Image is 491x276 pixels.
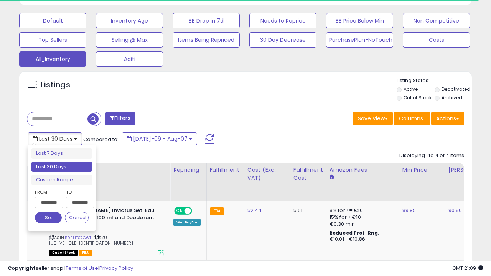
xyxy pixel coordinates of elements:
[35,188,62,196] label: From
[66,264,98,272] a: Terms of Use
[66,207,160,230] b: [PERSON_NAME] Invictus Set: Eau de Toilette 100 ml and Deodorant 100 ml
[133,135,188,143] span: [DATE]-09 - Aug-07
[326,32,393,48] button: PurchasePlan-NoTouch
[79,250,92,256] span: FBA
[249,32,316,48] button: 30 Day Decrease
[96,51,163,67] button: Aditi
[249,13,316,28] button: Needs to Reprice
[31,148,92,159] li: Last 7 Days
[173,13,240,28] button: BB Drop in 7d
[28,132,82,145] button: Last 30 Days
[96,13,163,28] button: Inventory Age
[326,13,393,28] button: BB Price Below Min
[96,32,163,48] button: Selling @ Max
[403,32,470,48] button: Costs
[66,188,89,196] label: To
[122,132,197,145] button: [DATE]-09 - Aug-07
[394,112,430,125] button: Columns
[330,166,396,174] div: Amazon Fees
[353,112,393,125] button: Save View
[210,207,224,215] small: FBA
[293,207,320,214] div: 5.61
[397,77,472,84] p: Listing States:
[404,86,418,92] label: Active
[330,221,393,228] div: €0.30 min
[330,174,334,181] small: Amazon Fees.
[330,207,393,214] div: 8% for <= €10
[330,230,380,236] b: Reduced Prof. Rng.
[448,207,462,214] a: 90.80
[403,13,470,28] button: Non Competitive
[399,115,423,122] span: Columns
[191,208,203,214] span: OFF
[330,236,393,243] div: €10.01 - €10.86
[19,51,86,67] button: All_Inventory
[175,208,185,214] span: ON
[442,94,462,101] label: Archived
[39,135,72,143] span: Last 30 Days
[19,13,86,28] button: Default
[293,166,323,182] div: Fulfillment Cost
[47,166,167,174] div: Title
[330,214,393,221] div: 15% for > €10
[402,207,416,214] a: 89.95
[83,136,119,143] span: Compared to:
[404,94,432,101] label: Out of Stock
[31,175,92,185] li: Custom Range
[173,32,240,48] button: Items Being Repriced
[41,80,70,90] h5: Listings
[247,207,262,214] a: 52.44
[31,162,92,172] li: Last 30 Days
[49,207,164,255] div: ASIN:
[431,112,464,125] button: Actions
[402,166,442,174] div: Min Price
[399,152,464,159] div: Displaying 1 to 4 of 4 items
[49,250,78,256] span: All listings that are currently out of stock and unavailable for purchase on Amazon
[19,32,86,48] button: Top Sellers
[65,212,89,223] button: Cancel
[65,235,91,241] a: B0BHTS7C6T
[49,235,133,246] span: | SKU: [US_VEHICLE_IDENTIFICATION_NUMBER]
[442,86,470,92] label: Deactivated
[8,265,133,272] div: seller snap | |
[105,112,135,125] button: Filters
[99,264,133,272] a: Privacy Policy
[35,212,62,223] button: Set
[452,264,483,272] span: 2025-09-7 21:09 GMT
[173,219,201,226] div: Win BuyBox
[8,264,36,272] strong: Copyright
[173,166,203,174] div: Repricing
[247,166,287,182] div: Cost (Exc. VAT)
[210,166,241,174] div: Fulfillment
